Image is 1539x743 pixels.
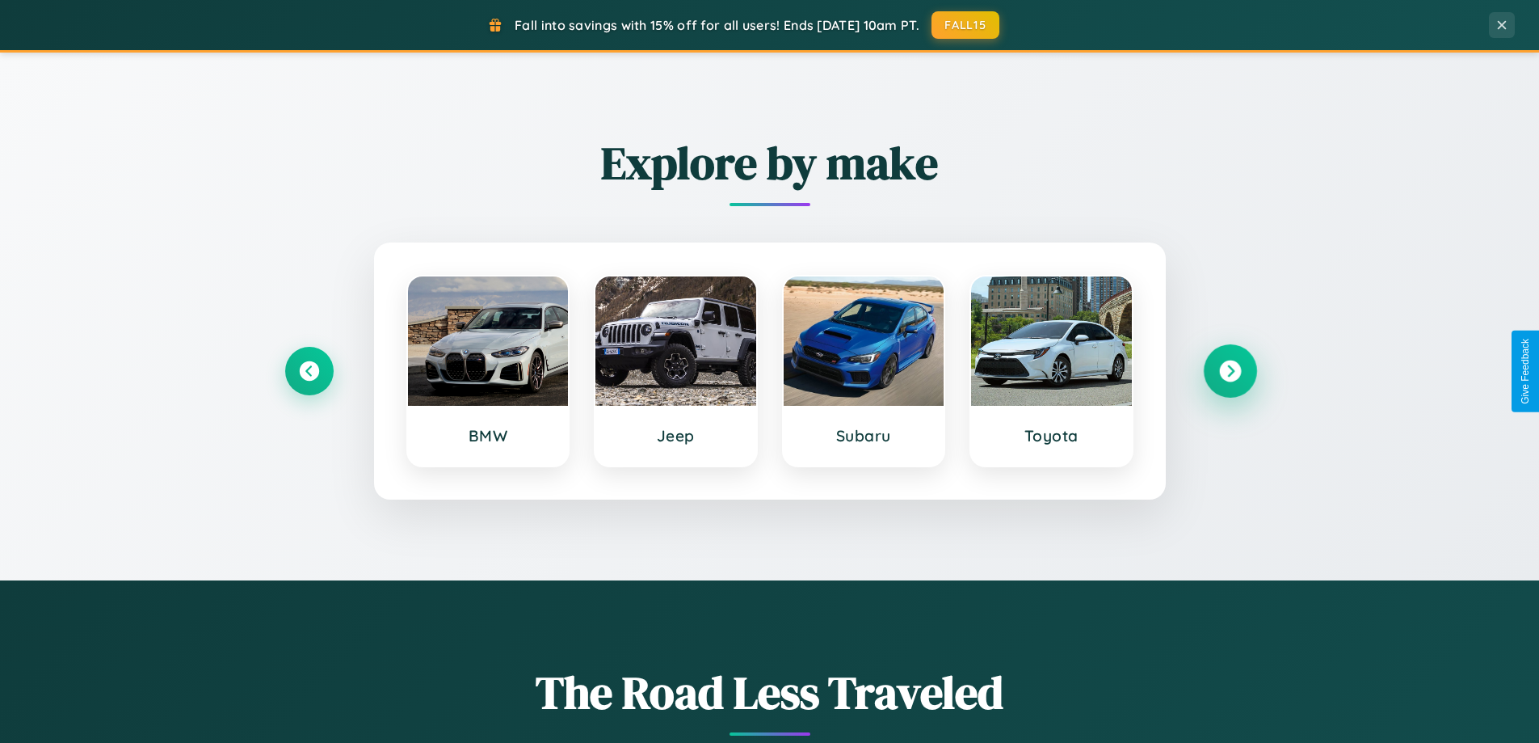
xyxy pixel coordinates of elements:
[800,426,928,445] h3: Subaru
[515,17,919,33] span: Fall into savings with 15% off for all users! Ends [DATE] 10am PT.
[1520,339,1531,404] div: Give Feedback
[987,426,1116,445] h3: Toyota
[285,661,1255,724] h1: The Road Less Traveled
[285,132,1255,194] h2: Explore by make
[612,426,740,445] h3: Jeep
[424,426,553,445] h3: BMW
[931,11,999,39] button: FALL15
